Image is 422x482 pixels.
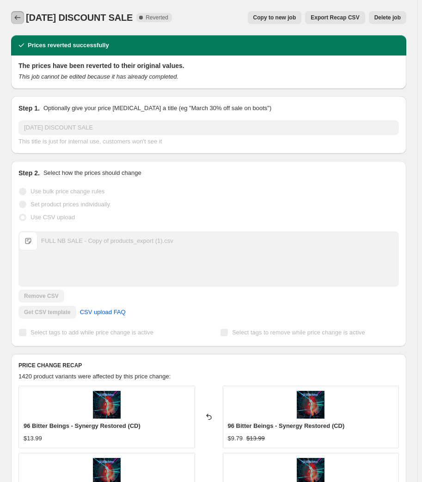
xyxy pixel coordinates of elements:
[43,168,141,178] p: Select how the prices should change
[31,188,104,195] span: Use bulk price change rules
[11,11,24,24] button: Price change jobs
[28,41,109,50] h2: Prices reverted successfully
[374,14,401,21] span: Delete job
[18,61,399,70] h2: The prices have been reverted to their original values.
[24,422,141,429] span: 96 Bitter Beings - Synergy Restored (CD)
[31,201,110,208] span: Set product prices individually
[43,104,271,113] p: Optionally give your price [MEDICAL_DATA] a title (eg "March 30% off sale on boots")
[297,391,324,419] img: a2951790129_10_80x.jpg
[26,12,133,23] span: [DATE] DISCOUNT SALE
[232,329,365,336] span: Select tags to remove while price change is active
[18,104,40,113] h2: Step 1.
[24,434,42,443] div: $13.99
[80,308,126,317] span: CSV upload FAQ
[18,168,40,178] h2: Step 2.
[31,214,75,221] span: Use CSV upload
[18,138,162,145] span: This title is just for internal use, customers won't see it
[246,434,265,443] strike: $13.99
[18,120,399,135] input: 30% off holiday sale
[311,14,359,21] span: Export Recap CSV
[228,422,345,429] span: 96 Bitter Beings - Synergy Restored (CD)
[248,11,302,24] button: Copy to new job
[18,73,178,80] i: This job cannot be edited because it has already completed.
[146,14,168,21] span: Reverted
[41,236,173,246] div: FULL NB SALE - Copy of products_export (1).csv
[305,11,365,24] button: Export Recap CSV
[74,305,131,320] a: CSV upload FAQ
[31,329,153,336] span: Select tags to add while price change is active
[18,362,399,369] h6: PRICE CHANGE RECAP
[253,14,296,21] span: Copy to new job
[93,391,121,419] img: a2951790129_10_80x.jpg
[18,373,171,380] span: 1420 product variants were affected by this price change:
[369,11,406,24] button: Delete job
[228,434,243,443] div: $9.79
